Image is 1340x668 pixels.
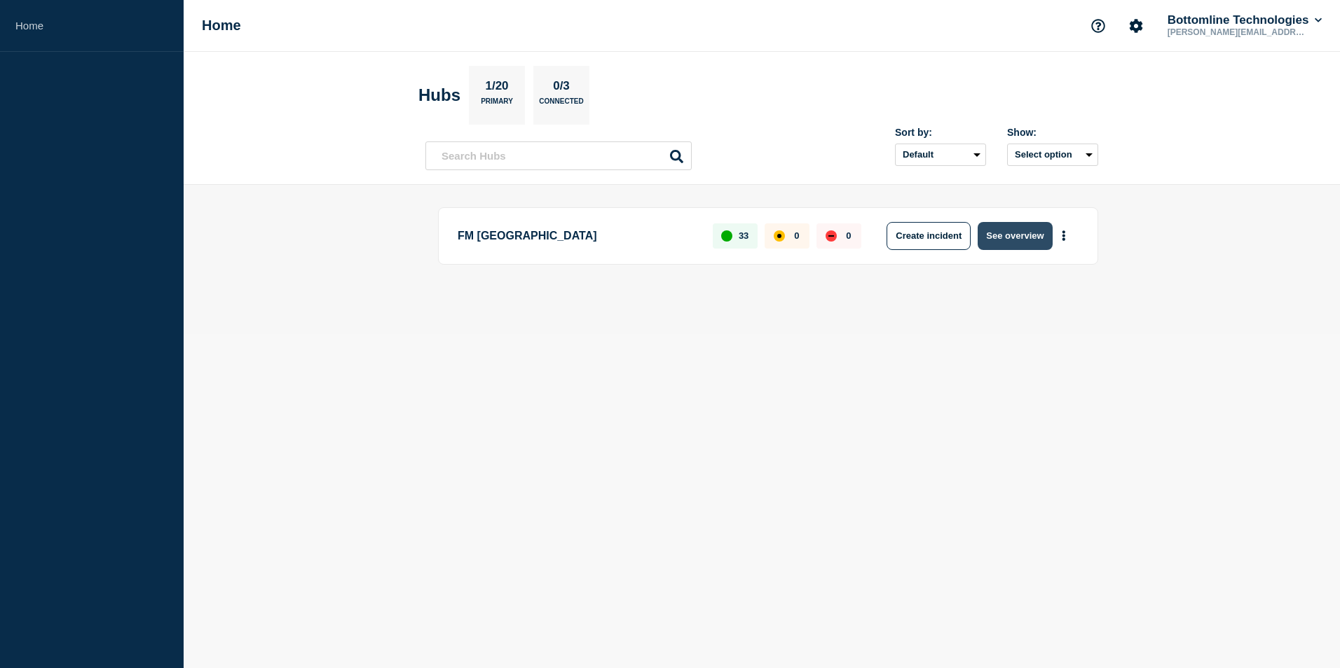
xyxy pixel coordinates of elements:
[425,141,692,170] input: Search Hubs
[774,230,785,242] div: affected
[539,97,583,112] p: Connected
[895,127,986,138] div: Sort by:
[846,230,851,241] p: 0
[1121,11,1151,41] button: Account settings
[1083,11,1113,41] button: Support
[458,222,697,250] p: FM [GEOGRAPHIC_DATA]
[202,18,241,34] h1: Home
[480,79,514,97] p: 1/20
[1007,127,1098,138] div: Show:
[978,222,1052,250] button: See overview
[418,85,460,105] h2: Hubs
[739,230,748,241] p: 33
[794,230,799,241] p: 0
[1165,13,1325,27] button: Bottomline Technologies
[895,144,986,166] select: Sort by
[1165,27,1311,37] p: [PERSON_NAME][EMAIL_ADDRESS][PERSON_NAME][DOMAIN_NAME]
[721,230,732,242] div: up
[1007,144,1098,166] button: Select option
[481,97,513,112] p: Primary
[887,222,971,250] button: Create incident
[548,79,575,97] p: 0/3
[1055,223,1073,249] button: More actions
[826,230,837,242] div: down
